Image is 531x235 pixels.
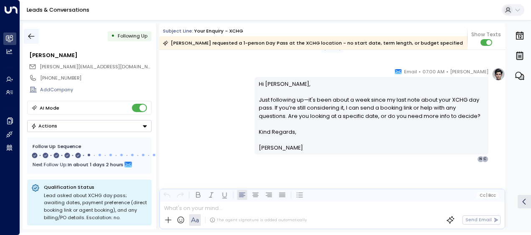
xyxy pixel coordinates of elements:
[259,80,485,128] p: Hi [PERSON_NAME], Just following up—it's been about a week since my last note about your XCHG day...
[210,217,307,223] div: The agent signature is added automatically
[175,190,185,200] button: Redo
[40,63,152,70] span: curran@forge-mgmt.com
[27,6,89,13] a: Leads & Conversations
[477,156,484,162] div: N
[118,32,147,39] span: Following Up
[29,51,151,59] div: [PERSON_NAME]
[31,123,57,129] div: Actions
[482,156,488,162] div: C
[492,67,505,81] img: profile-logo.png
[163,39,463,47] div: [PERSON_NAME] requested a 1-person Day Pass at the XCHG location - no start date, term length, or...
[450,67,488,76] span: [PERSON_NAME]
[40,75,151,82] div: [PHONE_NUMBER]
[40,63,159,70] span: [PERSON_NAME][EMAIL_ADDRESS][DOMAIN_NAME]
[259,128,296,136] span: Kind Regards,
[33,143,146,150] div: Follow Up Sequence
[33,160,146,169] div: Next Follow Up:
[471,31,501,38] span: Show Texts
[404,67,417,76] span: Email
[44,184,147,190] p: Qualification Status
[40,86,151,93] div: AddCompany
[162,190,172,200] button: Undo
[477,192,498,198] button: Cc|Bcc
[422,67,445,76] span: 07:00 AM
[111,30,115,42] div: •
[486,193,488,197] span: |
[40,104,59,112] div: AI Mode
[44,192,147,221] div: Lead asked about XCHG day pass; awaiting dates, payment preference (direct booking link or agent ...
[27,120,152,132] div: Button group with a nested menu
[194,27,243,35] div: Your enquiry - XCHG
[259,144,303,152] span: [PERSON_NAME]
[446,67,448,76] span: •
[480,193,496,197] span: Cc Bcc
[163,27,193,34] span: Subject Line:
[27,120,152,132] button: Actions
[419,67,421,76] span: •
[68,160,124,169] span: In about 1 days 2 hours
